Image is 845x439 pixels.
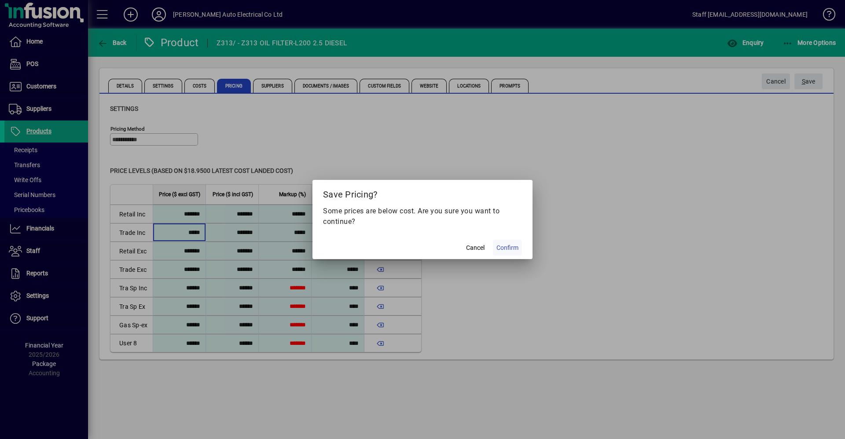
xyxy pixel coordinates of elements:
[323,206,522,227] p: Some prices are below cost. Are you sure you want to continue?
[312,180,533,205] h2: Save Pricing?
[496,243,518,252] span: Confirm
[493,240,522,256] button: Confirm
[466,243,485,252] span: Cancel
[461,240,489,256] button: Cancel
